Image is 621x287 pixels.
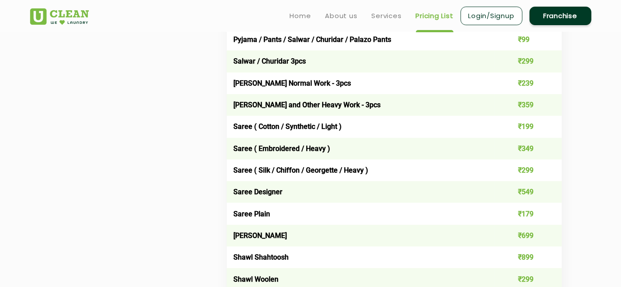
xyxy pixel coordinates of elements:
td: ₹699 [495,225,562,246]
td: ₹549 [495,181,562,203]
a: Login/Signup [461,7,522,25]
a: Franchise [530,7,591,25]
td: [PERSON_NAME] and Other Heavy Work - 3pcs [227,94,495,116]
img: UClean Laundry and Dry Cleaning [30,8,89,25]
a: Home [290,11,311,21]
td: ₹349 [495,138,562,159]
td: [PERSON_NAME] Normal Work - 3pcs [227,72,495,94]
td: ₹899 [495,246,562,268]
a: Services [372,11,402,21]
td: [PERSON_NAME] [227,225,495,246]
td: Saree ( Silk / Chiffon / Georgette / Heavy ) [227,159,495,181]
td: ₹239 [495,72,562,94]
td: ₹179 [495,203,562,224]
td: ₹359 [495,94,562,116]
a: About us [325,11,358,21]
td: Saree Plain [227,203,495,224]
td: ₹199 [495,116,562,137]
td: ₹299 [495,159,562,181]
td: Pyjama / Pants / Salwar / Churidar / Palazo Pants [227,29,495,50]
a: Pricing List [416,11,453,21]
td: ₹99 [495,29,562,50]
td: Shawl Shahtoosh [227,246,495,268]
td: ₹299 [495,50,562,72]
td: Saree Designer [227,181,495,203]
td: Saree ( Cotton / Synthetic / Light ) [227,116,495,137]
td: Saree ( Embroidered / Heavy ) [227,138,495,159]
td: Salwar / Churidar 3pcs [227,50,495,72]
